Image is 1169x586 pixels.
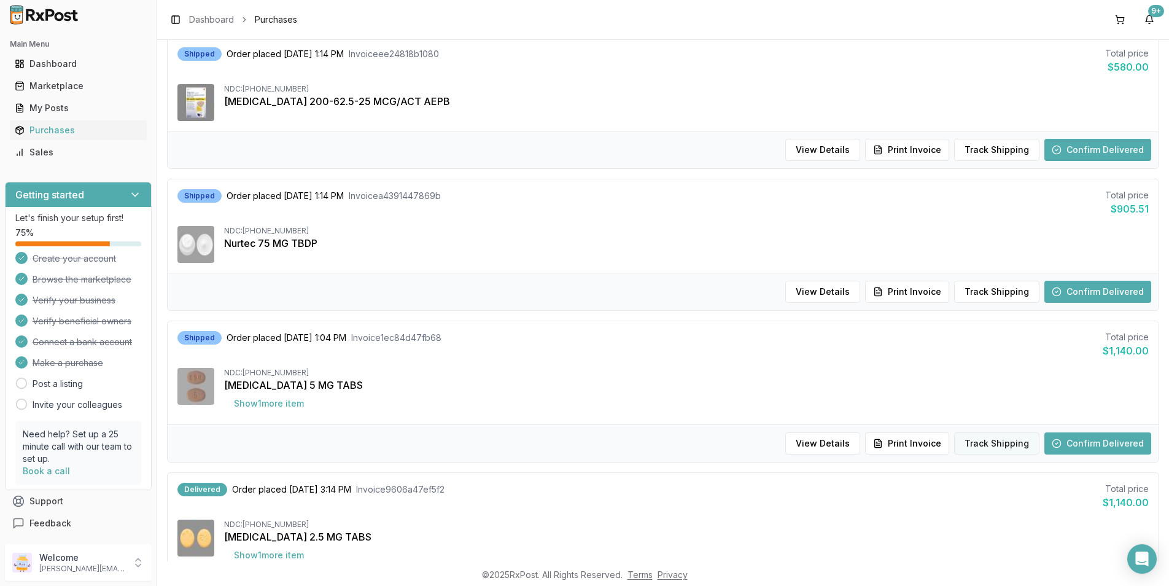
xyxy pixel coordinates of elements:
[33,399,122,411] a: Invite your colleagues
[351,332,441,344] span: Invoice 1ec84d47fb68
[224,226,1149,236] div: NDC: [PHONE_NUMBER]
[224,368,1149,378] div: NDC: [PHONE_NUMBER]
[954,432,1039,455] button: Track Shipping
[177,84,214,121] img: Trelegy Ellipta 200-62.5-25 MCG/ACT AEPB
[5,512,152,534] button: Feedback
[224,529,1149,544] div: [MEDICAL_DATA] 2.5 MG TABS
[15,212,141,224] p: Let's finish your setup first!
[1103,331,1149,343] div: Total price
[1105,60,1149,74] div: $580.00
[12,553,32,572] img: User avatar
[5,120,152,140] button: Purchases
[1105,47,1149,60] div: Total price
[15,102,142,114] div: My Posts
[224,236,1149,251] div: Nurtec 75 MG TBDP
[177,368,214,405] img: Eliquis 5 MG TABS
[954,139,1039,161] button: Track Shipping
[865,432,949,455] button: Print Invoice
[1103,483,1149,495] div: Total price
[232,483,351,496] span: Order placed [DATE] 3:14 PM
[39,564,125,574] p: [PERSON_NAME][EMAIL_ADDRESS][DOMAIN_NAME]
[177,483,227,496] div: Delivered
[349,190,441,202] span: Invoice a4391447869b
[177,226,214,263] img: Nurtec 75 MG TBDP
[1103,495,1149,510] div: $1,140.00
[1044,139,1151,161] button: Confirm Delivered
[224,84,1149,94] div: NDC: [PHONE_NUMBER]
[10,53,147,75] a: Dashboard
[177,331,222,345] div: Shipped
[177,189,222,203] div: Shipped
[1127,544,1157,574] div: Open Intercom Messenger
[658,569,688,580] a: Privacy
[627,569,653,580] a: Terms
[189,14,297,26] nav: breadcrumb
[865,139,949,161] button: Print Invoice
[227,190,344,202] span: Order placed [DATE] 1:14 PM
[5,143,152,162] button: Sales
[1044,281,1151,303] button: Confirm Delivered
[1148,5,1164,17] div: 9+
[224,544,314,566] button: Show1more item
[33,294,115,307] span: Verify your business
[10,97,147,119] a: My Posts
[349,48,439,60] span: Invoice ee24818b1080
[1105,189,1149,201] div: Total price
[1044,432,1151,455] button: Confirm Delivered
[10,75,147,97] a: Marketplace
[15,227,34,239] span: 75 %
[15,58,142,70] div: Dashboard
[33,273,131,286] span: Browse the marketplace
[10,141,147,163] a: Sales
[224,393,314,415] button: Show1more item
[954,281,1039,303] button: Track Shipping
[33,357,103,369] span: Make a purchase
[15,124,142,136] div: Purchases
[1103,343,1149,358] div: $1,140.00
[33,336,132,348] span: Connect a bank account
[15,187,84,202] h3: Getting started
[224,94,1149,109] div: [MEDICAL_DATA] 200-62.5-25 MCG/ACT AEPB
[785,281,860,303] button: View Details
[29,517,71,529] span: Feedback
[189,14,234,26] a: Dashboard
[23,466,70,476] a: Book a call
[23,428,134,465] p: Need help? Set up a 25 minute call with our team to set up.
[5,490,152,512] button: Support
[177,47,222,61] div: Shipped
[227,48,344,60] span: Order placed [DATE] 1:14 PM
[10,119,147,141] a: Purchases
[1105,201,1149,216] div: $905.51
[865,281,949,303] button: Print Invoice
[10,39,147,49] h2: Main Menu
[5,5,83,25] img: RxPost Logo
[15,146,142,158] div: Sales
[177,520,214,557] img: Eliquis 2.5 MG TABS
[227,332,346,344] span: Order placed [DATE] 1:04 PM
[33,315,131,327] span: Verify beneficial owners
[255,14,297,26] span: Purchases
[33,378,83,390] a: Post a listing
[785,139,860,161] button: View Details
[1140,10,1159,29] button: 9+
[224,378,1149,393] div: [MEDICAL_DATA] 5 MG TABS
[224,520,1149,529] div: NDC: [PHONE_NUMBER]
[39,552,125,564] p: Welcome
[33,252,116,265] span: Create your account
[785,432,860,455] button: View Details
[5,98,152,118] button: My Posts
[5,54,152,74] button: Dashboard
[15,80,142,92] div: Marketplace
[5,76,152,96] button: Marketplace
[356,483,445,496] span: Invoice 9606a47ef5f2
